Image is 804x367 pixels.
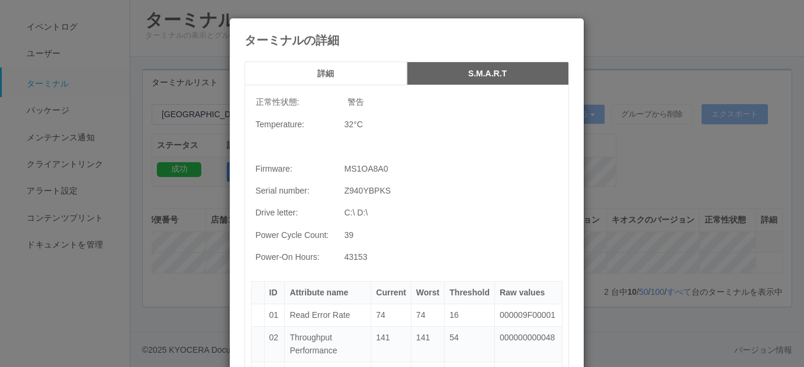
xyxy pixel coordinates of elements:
[411,327,444,362] td: 141
[407,62,569,85] button: S.M.A.R.T
[251,91,340,113] td: 正常性状態:
[494,327,562,362] td: 000000000048
[371,281,411,304] th: Current
[251,224,340,246] td: Power Cycle Count:
[264,281,285,304] th: ID
[251,114,340,136] td: Temperature:
[345,97,364,107] span: 警告
[494,281,562,304] th: Raw values
[251,180,340,202] td: Serial number:
[340,224,562,246] td: 39
[285,304,371,326] td: Read Error Rate
[251,158,340,180] td: Firmware:
[411,69,565,78] h5: S.M.A.R.T
[371,304,411,326] td: 74
[411,281,444,304] th: Worst
[494,304,562,326] td: 000009F00001
[371,327,411,362] td: 141
[445,304,495,326] td: 16
[345,120,363,129] span: 32 °C
[245,62,407,85] button: 詳細
[251,246,340,268] td: Power-On Hours:
[340,202,562,224] td: C:\ D:\
[340,246,562,268] td: 43153
[264,304,285,326] td: 01
[285,327,371,362] td: Throughput Performance
[340,180,562,202] td: Z940YBPKS
[340,158,562,180] td: MS1OA8A0
[445,281,495,304] th: Threshold
[249,69,403,78] h5: 詳細
[245,34,569,47] h4: ターミナルの詳細
[445,327,495,362] td: 54
[285,281,371,304] th: Attribute name
[264,327,285,362] td: 02
[251,202,340,224] td: Drive letter:
[411,304,444,326] td: 74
